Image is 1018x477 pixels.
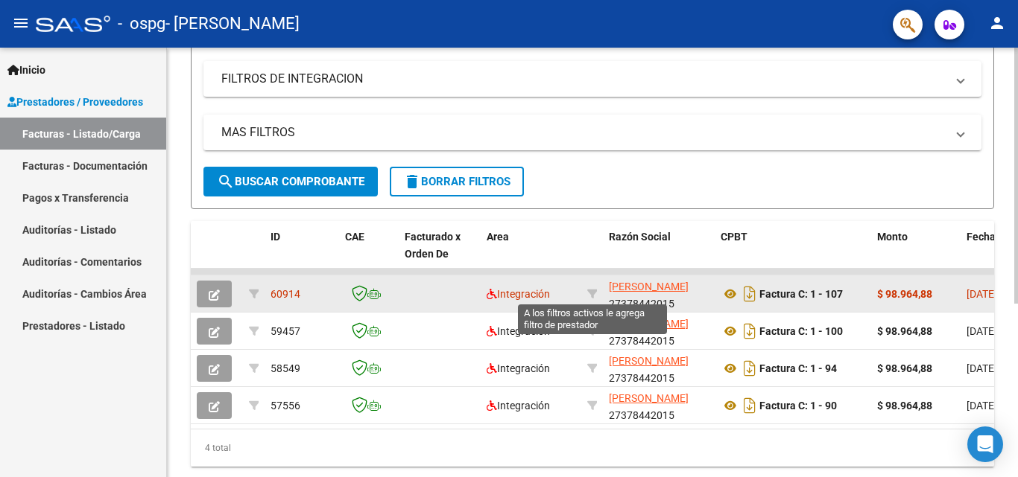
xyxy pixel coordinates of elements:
i: Descargar documento [740,282,759,306]
span: [PERSON_NAME] [609,392,689,404]
span: [PERSON_NAME] [609,318,689,330]
mat-icon: menu [12,14,30,32]
span: [DATE] [967,362,997,374]
strong: $ 98.964,88 [877,325,932,337]
mat-icon: person [988,14,1006,32]
strong: Factura C: 1 - 100 [759,325,843,337]
strong: $ 98.964,88 [877,288,932,300]
span: Prestadores / Proveedores [7,94,143,110]
mat-icon: delete [403,173,421,191]
span: CPBT [721,231,747,243]
span: Buscar Comprobante [217,175,364,188]
span: 60914 [271,288,300,300]
i: Descargar documento [740,356,759,380]
span: Facturado x Orden De [405,231,461,260]
mat-panel-title: FILTROS DE INTEGRACION [221,71,946,87]
span: Monto [877,231,908,243]
datatable-header-cell: Facturado x Orden De [399,221,481,286]
span: Area [487,231,509,243]
datatable-header-cell: Area [481,221,581,286]
datatable-header-cell: Razón Social [603,221,715,286]
span: [PERSON_NAME] [609,281,689,292]
div: 27378442015 [609,316,709,347]
span: 59457 [271,325,300,337]
i: Descargar documento [740,394,759,417]
span: Integración [487,325,550,337]
mat-expansion-panel-header: MAS FILTROS [203,115,981,150]
span: Razón Social [609,231,671,243]
span: [DATE] [967,288,997,300]
span: 57556 [271,400,300,412]
span: Integración [487,288,550,300]
span: CAE [345,231,364,243]
span: Inicio [7,62,45,78]
strong: Factura C: 1 - 94 [759,362,837,374]
span: [PERSON_NAME] [609,355,689,367]
mat-panel-title: MAS FILTROS [221,124,946,141]
strong: Factura C: 1 - 90 [759,400,837,412]
div: 27378442015 [609,390,709,421]
mat-expansion-panel-header: FILTROS DE INTEGRACION [203,61,981,97]
mat-icon: search [217,173,235,191]
button: Borrar Filtros [390,167,524,196]
span: [DATE] [967,400,997,412]
span: 58549 [271,362,300,374]
strong: Factura C: 1 - 107 [759,288,843,300]
strong: $ 98.964,88 [877,400,932,412]
datatable-header-cell: CAE [339,221,399,286]
div: 27378442015 [609,353,709,384]
span: - [PERSON_NAME] [165,7,300,40]
button: Buscar Comprobante [203,167,378,196]
datatable-header-cell: ID [265,221,339,286]
span: Borrar Filtros [403,175,510,188]
div: 4 total [191,429,994,467]
span: Integración [487,362,550,374]
span: [DATE] [967,325,997,337]
span: ID [271,231,280,243]
strong: $ 98.964,88 [877,362,932,374]
i: Descargar documento [740,319,759,343]
datatable-header-cell: Monto [871,221,961,286]
div: 27378442015 [609,278,709,310]
span: Integración [487,400,550,412]
datatable-header-cell: CPBT [715,221,871,286]
div: Open Intercom Messenger [967,426,1003,462]
span: - ospg [118,7,165,40]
